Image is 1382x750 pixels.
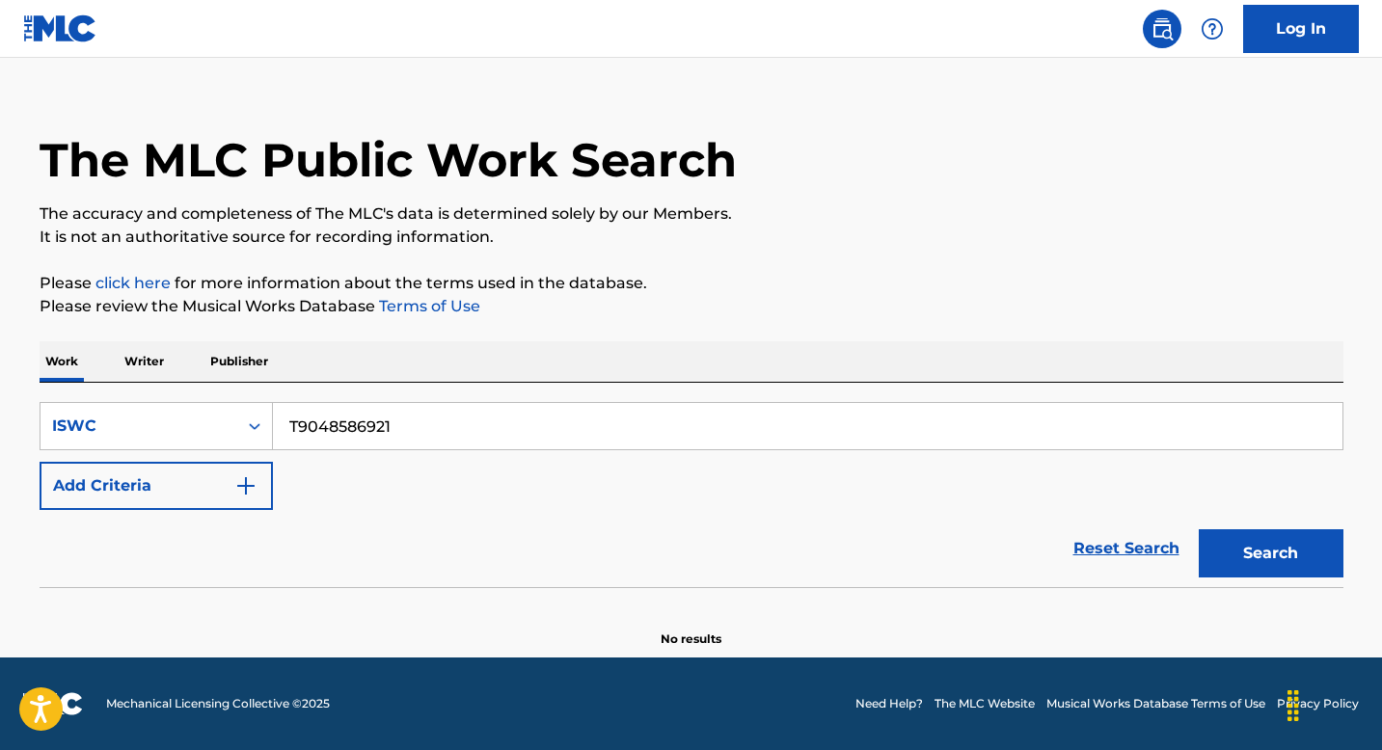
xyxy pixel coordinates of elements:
[40,341,84,382] p: Work
[95,274,171,292] a: click here
[1278,677,1309,735] div: Drag
[119,341,170,382] p: Writer
[40,295,1343,318] p: Please review the Musical Works Database
[935,695,1035,712] a: The MLC Website
[1286,657,1382,750] iframe: Chat Widget
[40,226,1343,249] p: It is not an authoritative source for recording information.
[40,131,737,189] h1: The MLC Public Work Search
[661,607,721,648] p: No results
[23,692,83,715] img: logo
[1277,695,1359,712] a: Privacy Policy
[1199,529,1343,577] button: Search
[40,402,1343,587] form: Search Form
[1064,527,1189,570] a: Reset Search
[40,202,1343,226] p: The accuracy and completeness of The MLC's data is determined solely by our Members.
[234,474,257,497] img: 9d2ae6d4665cec9f34b9.svg
[106,695,330,712] span: Mechanical Licensing Collective © 2025
[1243,5,1359,53] a: Log In
[40,462,273,510] button: Add Criteria
[1201,17,1224,40] img: help
[375,297,480,315] a: Terms of Use
[1193,10,1232,48] div: Help
[204,341,274,382] p: Publisher
[1143,10,1181,48] a: Public Search
[40,272,1343,295] p: Please for more information about the terms used in the database.
[855,695,923,712] a: Need Help?
[1046,695,1265,712] a: Musical Works Database Terms of Use
[23,14,97,42] img: MLC Logo
[1151,17,1174,40] img: search
[52,415,226,438] div: ISWC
